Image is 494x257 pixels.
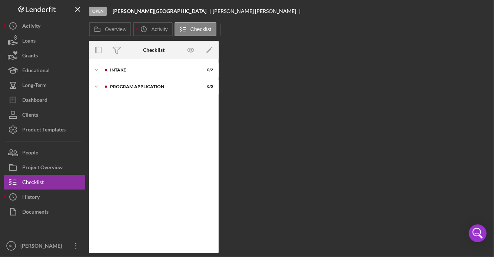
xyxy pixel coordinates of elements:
text: RL [9,244,14,248]
div: Clients [22,107,38,124]
div: Checklist [143,47,165,53]
button: Grants [4,48,85,63]
button: Loans [4,33,85,48]
button: History [4,190,85,204]
button: Project Overview [4,160,85,175]
button: Overview [89,22,131,36]
div: Long-Term [22,78,47,94]
div: 0 / 5 [200,84,213,89]
label: Overview [105,26,126,32]
button: People [4,145,85,160]
div: 0 / 2 [200,68,213,72]
b: [PERSON_NAME][GEOGRAPHIC_DATA] [113,8,206,14]
div: Educational [22,63,50,80]
div: Product Templates [22,122,66,139]
div: Grants [22,48,38,65]
div: Documents [22,204,49,221]
div: History [22,190,40,206]
div: Program Application [110,84,195,89]
button: Activity [133,22,172,36]
button: Checklist [4,175,85,190]
div: People [22,145,38,162]
div: [PERSON_NAME] [PERSON_NAME] [213,8,302,14]
div: Checklist [22,175,44,191]
button: Educational [4,63,85,78]
button: Long-Term [4,78,85,93]
div: Loans [22,33,36,50]
button: Clients [4,107,85,122]
div: Open [89,7,107,16]
div: Project Overview [22,160,63,177]
button: RL[PERSON_NAME] [4,238,85,253]
label: Activity [151,26,168,32]
label: Checklist [190,26,212,32]
button: Dashboard [4,93,85,107]
div: [PERSON_NAME] [19,238,67,255]
button: Documents [4,204,85,219]
button: Activity [4,19,85,33]
div: Open Intercom Messenger [469,224,487,242]
div: Activity [22,19,40,35]
button: Product Templates [4,122,85,137]
div: Intake [110,68,195,72]
div: Dashboard [22,93,47,109]
button: Checklist [175,22,216,36]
